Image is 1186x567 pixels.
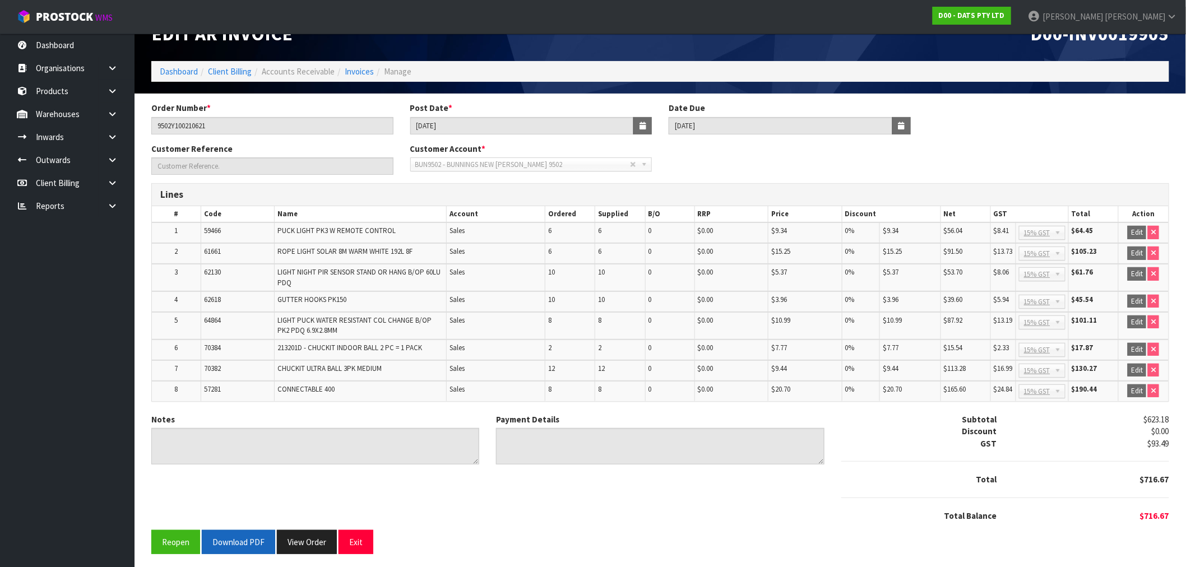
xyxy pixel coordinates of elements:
[595,206,645,222] th: Supplied
[771,247,790,256] span: $15.25
[994,226,1009,235] span: $8.41
[410,143,486,155] label: Customer Account
[1105,11,1165,22] span: [PERSON_NAME]
[447,206,545,222] th: Account
[771,384,790,394] span: $20.70
[768,206,842,222] th: Price
[204,343,221,352] span: 70384
[204,247,221,256] span: 61661
[1068,206,1118,222] th: Total
[450,364,465,373] span: Sales
[1118,206,1169,222] th: Action
[450,295,465,304] span: Sales
[933,7,1011,25] a: D00 - DATS PTY LTD
[994,384,1013,394] span: $24.84
[410,102,453,114] label: Post Date
[415,158,631,171] span: BUN9502 - BUNNINGS NEW [PERSON_NAME] 9502
[410,117,634,134] input: Post Date
[151,530,200,554] button: Reopen
[1024,268,1050,281] span: 15% GST
[1128,226,1146,239] button: Edit
[845,384,855,394] span: 0%
[151,143,233,155] label: Customer Reference
[944,226,963,235] span: $56.04
[1128,247,1146,260] button: Edit
[277,364,382,373] span: CHUCKIT ULTRA BALL 3PK MEDIUM
[771,364,787,373] span: $9.44
[648,267,652,277] span: 0
[994,343,1009,352] span: $2.33
[151,117,393,134] input: Order Number
[941,206,990,222] th: Net
[450,226,465,235] span: Sales
[1024,295,1050,309] span: 15% GST
[174,343,178,352] span: 6
[980,438,997,449] strong: GST
[1024,226,1050,240] span: 15% GST
[204,267,221,277] span: 62130
[1072,267,1094,277] strong: $61.76
[1072,384,1097,394] strong: $190.44
[669,117,893,134] input: Date Due
[883,343,898,352] span: $7.77
[1128,384,1146,398] button: Edit
[152,206,201,222] th: #
[275,206,447,222] th: Name
[883,295,898,304] span: $3.96
[845,315,855,325] span: 0%
[598,267,605,277] span: 10
[771,267,787,277] span: $5.37
[548,343,552,352] span: 2
[1024,343,1050,357] span: 15% GST
[976,474,997,485] strong: Total
[845,226,855,235] span: 0%
[944,384,966,394] span: $165.60
[548,295,555,304] span: 10
[771,226,787,235] span: $9.34
[450,247,465,256] span: Sales
[277,343,422,352] span: 213201D - CHUCKIT INDOOR BALL 2 PC = 1 PACK
[277,267,441,287] span: LIGHT NIGHT PIR SENSOR STAND OR HANG B/OP 60LU PDQ
[598,384,601,394] span: 8
[548,226,552,235] span: 6
[944,364,966,373] span: $113.28
[204,315,221,325] span: 64864
[771,295,787,304] span: $3.96
[174,364,178,373] span: 7
[598,343,601,352] span: 2
[648,384,652,394] span: 0
[994,295,1009,304] span: $5.94
[994,267,1009,277] span: $8.06
[277,247,413,256] span: ROPE LIGHT SOLAR 8M WARM WHITE 192L 8F
[174,384,178,394] span: 8
[1140,474,1169,485] span: $716.67
[962,414,997,425] strong: Subtotal
[648,364,652,373] span: 0
[698,247,714,256] span: $0.00
[939,11,1005,20] strong: D00 - DATS PTY LTD
[496,413,559,425] label: Payment Details
[1024,247,1050,261] span: 15% GST
[883,226,898,235] span: $9.34
[883,364,898,373] span: $9.44
[944,267,963,277] span: $53.70
[845,364,855,373] span: 0%
[994,247,1013,256] span: $13.73
[1072,295,1094,304] strong: $45.54
[339,530,373,554] button: Exit
[1072,364,1097,373] strong: $130.27
[450,315,465,325] span: Sales
[36,10,93,24] span: ProStock
[277,384,335,394] span: CONNECTABLE 400
[1072,315,1097,325] strong: $101.11
[450,384,465,394] span: Sales
[174,267,178,277] span: 3
[204,384,221,394] span: 57281
[160,189,1160,200] h3: Lines
[277,315,432,335] span: LIGHT PUCK WATER RESISTANT COL CHANGE B/OP PK2 PDQ 6.9X2.8MM
[1024,364,1050,378] span: 15% GST
[994,364,1013,373] span: $16.99
[694,206,768,222] th: RRP
[151,157,393,175] input: Customer Reference.
[698,364,714,373] span: $0.00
